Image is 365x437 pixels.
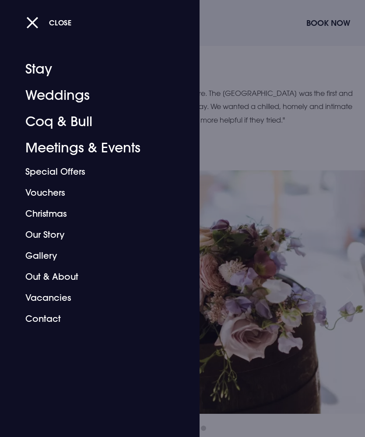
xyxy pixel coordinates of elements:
[25,182,164,203] a: Vouchers
[25,109,164,135] a: Coq & Bull
[25,56,164,82] a: Stay
[25,161,164,182] a: Special Offers
[25,82,164,109] a: Weddings
[25,224,164,245] a: Our Story
[26,14,72,32] button: Close
[49,18,72,27] span: Close
[25,308,164,329] a: Contact
[25,245,164,266] a: Gallery
[25,203,164,224] a: Christmas
[25,287,164,308] a: Vacancies
[25,266,164,287] a: Out & About
[25,135,164,161] a: Meetings & Events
